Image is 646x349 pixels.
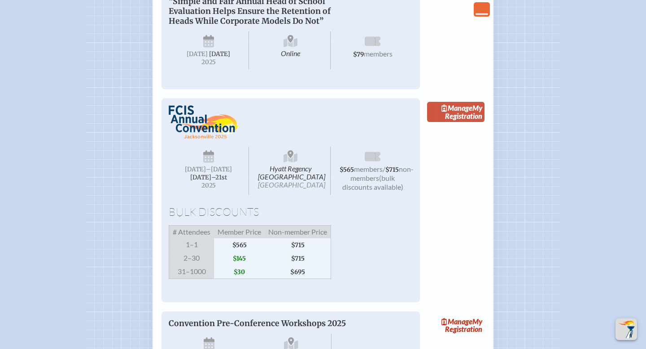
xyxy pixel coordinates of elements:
span: (bulk discounts available) [342,174,403,191]
span: Non-member Price [265,226,331,239]
span: Member Price [214,226,265,239]
span: members [364,49,393,58]
span: [DATE] [209,50,230,58]
span: 31–1000 [169,265,214,279]
span: non-members [350,165,414,182]
span: / [383,165,385,173]
span: [DATE]–⁠21st [190,174,227,181]
span: 2025 [176,182,241,189]
span: [DATE] [187,50,208,58]
span: $695 [265,265,331,279]
span: 1–1 [169,238,214,252]
span: Manage [441,317,472,326]
span: # Attendees [169,226,214,239]
a: ManageMy Registration [427,102,484,122]
h1: Bulk Discounts [169,206,413,218]
img: To the top [617,320,635,338]
span: $715 [385,166,399,174]
a: ManageMy Registration [427,315,484,336]
span: members [354,165,383,173]
span: [GEOGRAPHIC_DATA] [258,180,325,189]
span: [DATE] [185,166,206,173]
button: Scroll Top [615,318,637,340]
span: Manage [441,104,472,112]
span: $715 [265,252,331,265]
span: $145 [214,252,265,265]
img: FCIS Convention 2025 [169,105,239,139]
span: $715 [265,238,331,252]
span: 2–30 [169,252,214,265]
span: $565 [214,238,265,252]
span: Hyatt Regency [GEOGRAPHIC_DATA] [251,147,331,195]
span: $565 [340,166,354,174]
span: $30 [214,265,265,279]
span: $79 [353,51,364,58]
span: Online [251,31,331,69]
span: Convention Pre-Conference Workshops 2025 [169,318,346,328]
span: –[DATE] [206,166,232,173]
span: 2025 [176,59,241,65]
